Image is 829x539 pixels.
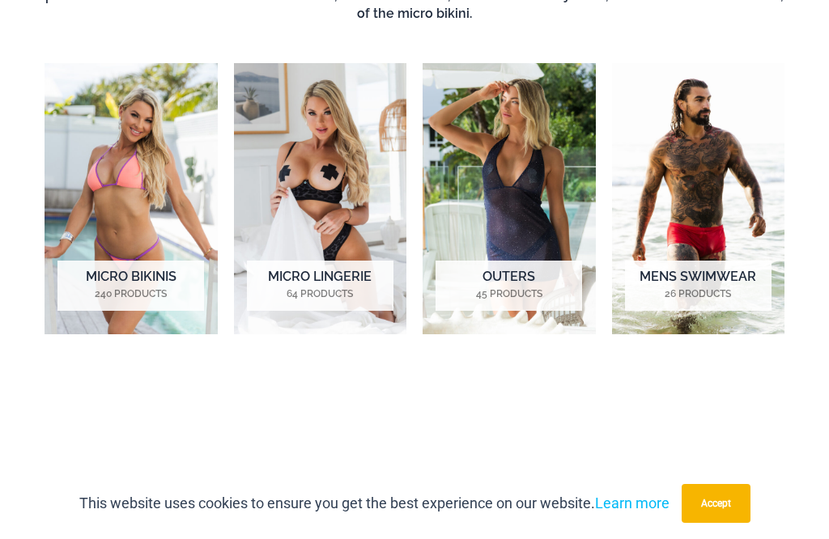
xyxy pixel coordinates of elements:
h2: Micro Bikinis [57,261,204,311]
p: This website uses cookies to ensure you get the best experience on our website. [79,491,670,516]
a: Visit product category Outers [423,63,596,334]
h2: Mens Swimwear [625,261,772,311]
a: Visit product category Micro Lingerie [234,63,407,334]
h2: Micro Lingerie [247,261,393,311]
img: Mens Swimwear [612,63,785,334]
img: Micro Lingerie [234,63,407,334]
a: Visit product category Mens Swimwear [612,63,785,334]
iframe: TrustedSite Certified [45,377,784,499]
a: Learn more [595,494,670,511]
a: Visit product category Micro Bikinis [45,63,218,334]
img: Micro Bikinis [45,63,218,334]
mark: 240 Products [57,286,204,301]
img: Outers [423,63,596,334]
mark: 45 Products [436,286,582,301]
h2: Outers [436,261,582,311]
mark: 64 Products [247,286,393,301]
button: Accept [682,484,750,523]
mark: 26 Products [625,286,772,301]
